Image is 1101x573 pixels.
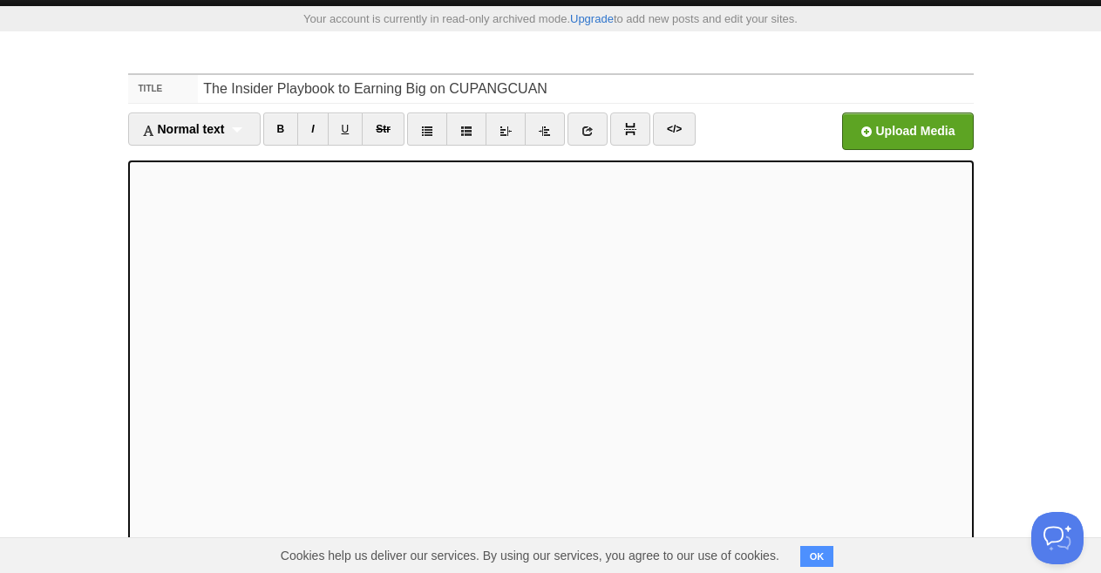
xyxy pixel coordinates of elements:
[362,113,404,146] a: Str
[263,113,299,146] a: B
[653,113,696,146] a: </>
[128,75,199,103] label: Title
[800,546,834,567] button: OK
[376,123,391,135] del: Str
[297,113,328,146] a: I
[624,123,636,135] img: pagebreak-icon.png
[570,12,614,25] a: Upgrade
[142,122,225,136] span: Normal text
[328,113,364,146] a: U
[263,538,797,573] span: Cookies help us deliver our services. By using our services, you agree to our use of cookies.
[115,13,987,24] div: Your account is currently in read-only archived mode. to add new posts and edit your sites.
[1031,512,1084,564] iframe: Help Scout Beacon - Open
